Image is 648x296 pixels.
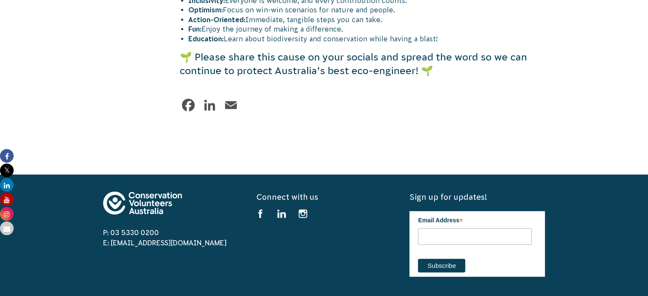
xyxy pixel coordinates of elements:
[188,24,545,34] li: Enjoy the journey of making a difference.
[188,16,245,23] strong: Action-Oriented:
[409,192,545,202] h5: Sign up for updates!
[188,15,545,24] li: Immediate, tangible steps you can take.
[222,97,239,114] a: Email
[103,239,227,247] a: E: [EMAIL_ADDRESS][DOMAIN_NAME]
[188,34,545,43] li: Learn about biodiversity and conservation while having a blast!
[103,229,159,236] a: P: 03 5330 0200
[418,211,532,227] label: Email Address
[188,35,224,43] strong: Education:
[188,6,223,14] strong: Optimism:
[201,97,218,114] a: LinkedIn
[180,97,197,114] a: Facebook
[188,25,202,33] strong: Fun:
[418,259,465,273] input: Subscribe
[180,50,545,78] h4: 🌱 Please share this cause on your socials and spread the word so we can continue to protect Austr...
[256,192,392,202] h5: Connect with us
[103,192,182,215] img: logo-footer.svg
[188,5,545,14] li: Focus on win-win scenarios for nature and people.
